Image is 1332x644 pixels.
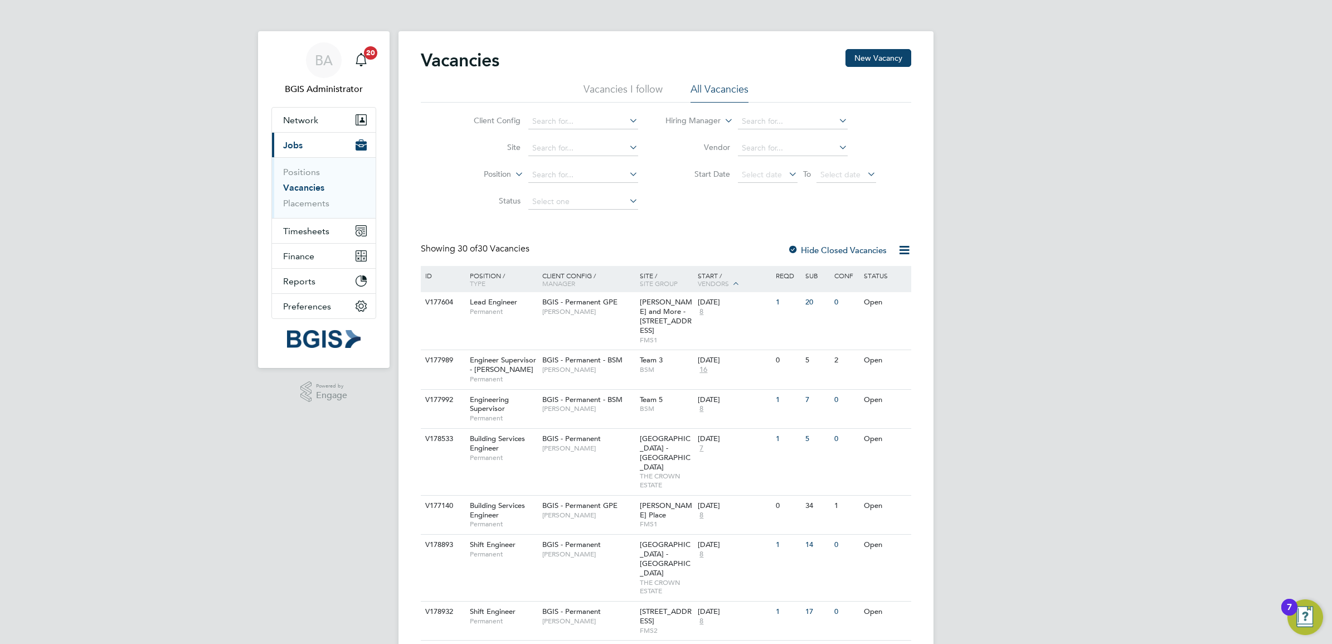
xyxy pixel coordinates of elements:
div: V178533 [422,429,461,449]
span: Permanent [470,375,537,384]
span: Select date [742,170,782,180]
span: Reports [283,276,315,287]
div: Sub [803,266,832,285]
span: [PERSON_NAME] [542,550,634,559]
span: [GEOGRAPHIC_DATA] - [GEOGRAPHIC_DATA] [640,540,691,578]
button: Jobs [272,133,376,157]
span: BGIS - Permanent GPE [542,297,618,307]
span: Jobs [283,140,303,151]
div: 1 [773,390,802,410]
span: Timesheets [283,226,329,236]
span: 20 [364,46,377,60]
span: Team 3 [640,355,663,365]
input: Search for... [738,114,848,129]
span: 8 [698,550,705,559]
div: [DATE] [698,501,770,511]
div: 7 [803,390,832,410]
a: 20 [350,42,372,78]
span: [PERSON_NAME] [542,617,634,626]
div: Showing [421,243,532,255]
span: BGIS Administrator [271,83,376,96]
span: Finance [283,251,314,262]
div: Jobs [272,157,376,218]
div: 0 [773,350,802,371]
div: [DATE] [698,356,770,365]
div: 34 [803,496,832,516]
h2: Vacancies [421,49,499,71]
div: 0 [832,535,861,555]
div: 1 [773,535,802,555]
span: To [800,167,814,181]
a: Placements [283,198,329,209]
input: Select one [528,194,638,210]
span: THE CROWN ESTATE [640,472,693,489]
span: Permanent [470,520,537,529]
span: Powered by [316,381,347,391]
span: [PERSON_NAME] [542,511,634,520]
div: [DATE] [698,607,770,617]
span: Team 5 [640,395,663,404]
div: 0 [832,292,861,313]
span: Permanent [470,414,537,423]
label: Site [456,142,521,152]
div: [DATE] [698,434,770,444]
span: 7 [698,444,705,453]
span: BGIS - Permanent GPE [542,501,618,510]
div: 0 [832,602,861,622]
div: [DATE] [698,395,770,405]
span: Vendors [698,279,729,288]
div: V177992 [422,390,461,410]
div: 1 [832,496,861,516]
span: [STREET_ADDRESS] [640,607,692,626]
nav: Main navigation [258,31,390,368]
img: bgis-logo-retina.png [287,330,361,348]
span: BGIS - Permanent [542,540,601,549]
span: BGIS - Permanent [542,607,601,616]
input: Search for... [738,141,848,156]
span: [GEOGRAPHIC_DATA] - [GEOGRAPHIC_DATA] [640,434,691,472]
span: Permanent [470,617,537,626]
span: Permanent [470,453,537,462]
span: BSM [640,404,693,413]
li: All Vacancies [691,83,748,103]
button: Reports [272,269,376,293]
span: Engineer Supervisor - [PERSON_NAME] [470,355,536,374]
span: FMS1 [640,336,693,345]
div: Position / [461,266,539,293]
div: ID [422,266,461,285]
span: Engage [316,391,347,400]
span: [PERSON_NAME] [542,444,634,453]
div: V177989 [422,350,461,371]
a: Powered byEngage [300,381,348,403]
a: Go to home page [271,330,376,348]
span: Network [283,115,318,125]
span: Shift Engineer [470,540,516,549]
div: Status [861,266,910,285]
span: FMS1 [640,520,693,529]
div: 0 [832,429,861,449]
span: 30 Vacancies [458,243,529,254]
div: 0 [773,496,802,516]
button: New Vacancy [845,49,911,67]
button: Timesheets [272,219,376,243]
a: Vacancies [283,182,324,193]
div: Reqd [773,266,802,285]
span: 8 [698,617,705,626]
label: Hide Closed Vacancies [787,245,887,255]
span: Select date [820,170,861,180]
span: FMS2 [640,626,693,635]
div: 2 [832,350,861,371]
span: [PERSON_NAME] [542,307,634,316]
label: Hiring Manager [657,115,721,127]
span: Preferences [283,301,331,312]
span: Shift Engineer [470,607,516,616]
span: Engineering Supervisor [470,395,509,414]
span: [PERSON_NAME] [542,404,634,413]
div: Open [861,535,910,555]
div: 1 [773,429,802,449]
label: Start Date [666,169,730,179]
span: BA [315,53,333,67]
span: BGIS - Permanent [542,434,601,443]
div: Client Config / [539,266,637,293]
div: Open [861,292,910,313]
